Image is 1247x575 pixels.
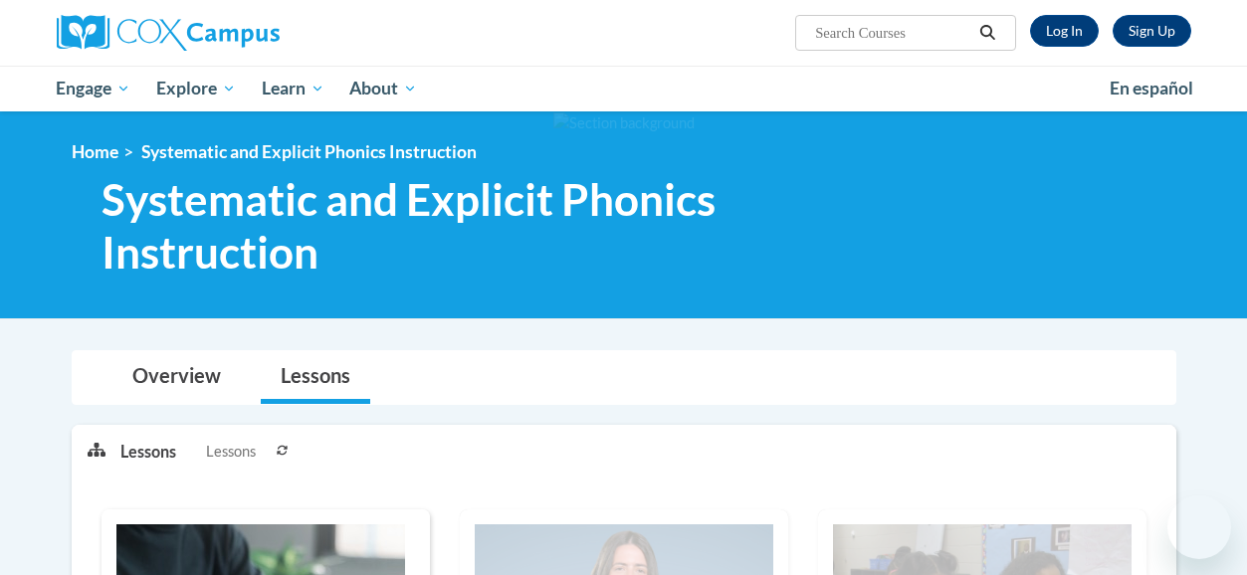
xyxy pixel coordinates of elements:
img: Section background [553,112,695,134]
a: Learn [249,66,337,111]
p: Lessons [120,441,176,463]
a: About [336,66,430,111]
a: Log In [1030,15,1099,47]
a: Overview [112,351,241,404]
span: Learn [262,77,324,100]
span: Explore [156,77,236,100]
button: Search [972,21,1002,45]
a: Cox Campus [57,15,415,51]
a: En español [1097,68,1206,109]
span: Systematic and Explicit Phonics Instruction [102,173,923,279]
a: Home [72,141,118,162]
img: Cox Campus [57,15,280,51]
iframe: Button to launch messaging window [1167,495,1231,559]
a: Lessons [261,351,370,404]
a: Engage [44,66,144,111]
input: Search Courses [813,21,972,45]
span: Systematic and Explicit Phonics Instruction [141,141,477,162]
span: En español [1110,78,1193,98]
span: About [349,77,417,100]
div: Main menu [42,66,1206,111]
a: Explore [143,66,249,111]
span: Engage [56,77,130,100]
span: Lessons [206,441,256,463]
a: Register [1113,15,1191,47]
